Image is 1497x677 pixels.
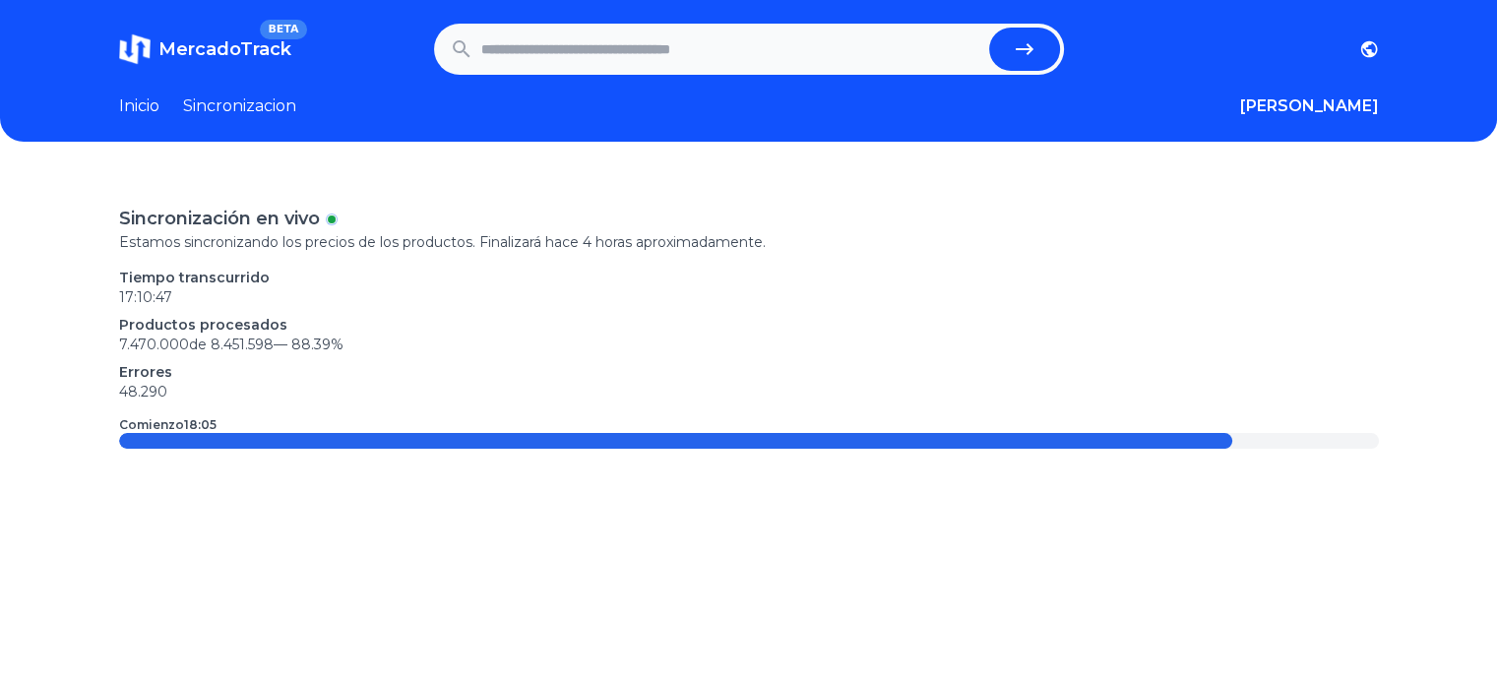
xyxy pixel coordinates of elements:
a: Inicio [119,94,159,118]
p: Errores [119,362,1379,382]
p: Productos procesados [119,315,1379,335]
p: Tiempo transcurrido [119,268,1379,287]
img: MercadoTrack [119,33,151,65]
a: Sincronizacion [183,94,296,118]
time: 17:10:47 [119,288,172,306]
time: 18:05 [184,417,217,432]
a: MercadoTrackBETA [119,33,291,65]
span: BETA [260,20,306,39]
p: 48.290 [119,382,1379,401]
span: 88.39 % [291,336,343,353]
button: [PERSON_NAME] [1240,94,1379,118]
p: Comienzo [119,417,217,433]
p: Estamos sincronizando los precios de los productos. Finalizará hace 4 horas aproximadamente. [119,232,1379,252]
span: MercadoTrack [158,38,291,60]
p: Sincronización en vivo [119,205,320,232]
p: 7.470.000 de 8.451.598 — [119,335,1379,354]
